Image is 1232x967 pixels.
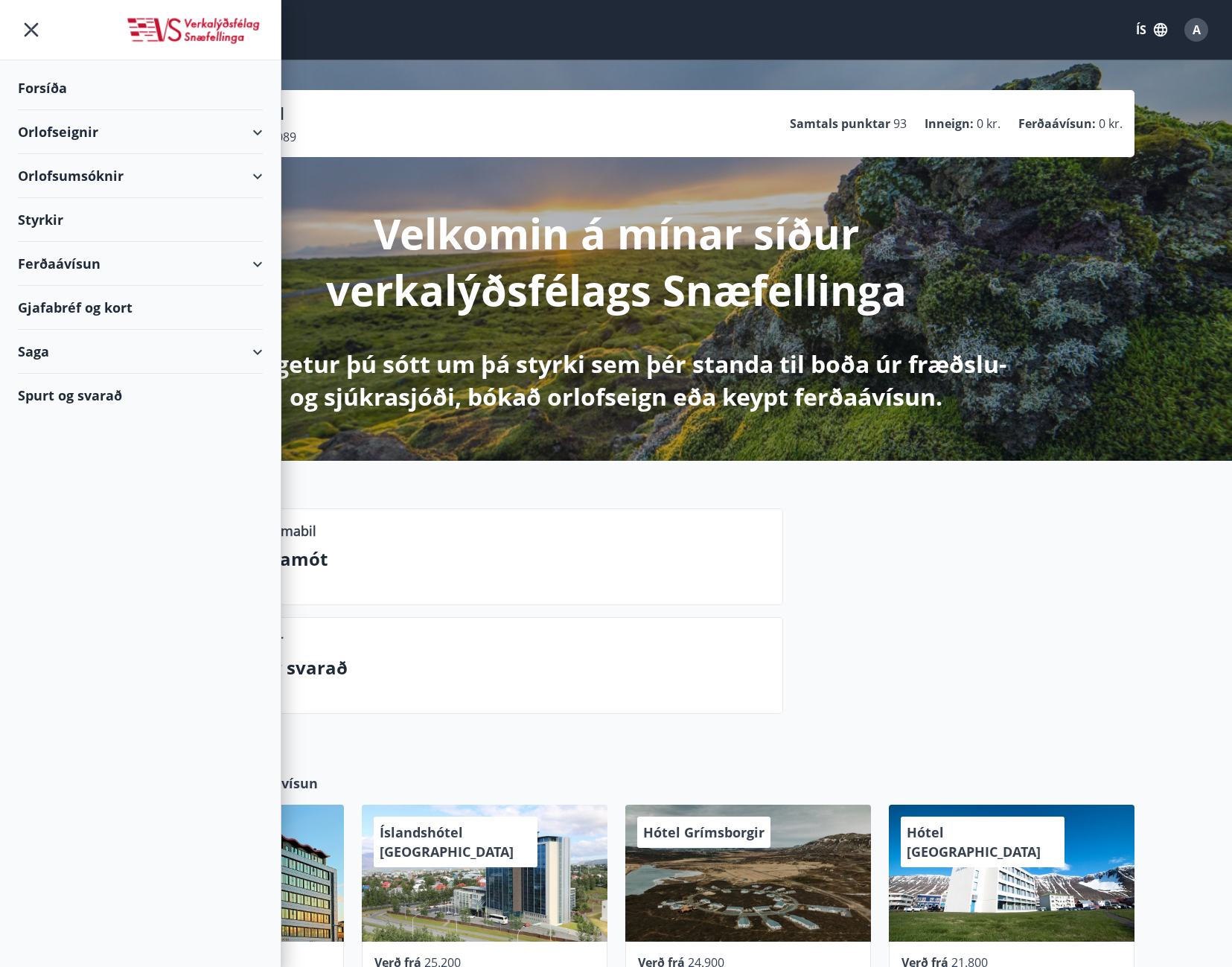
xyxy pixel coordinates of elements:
button: ÍS [1128,16,1175,43]
span: 0 kr. [977,115,1000,132]
div: Saga [18,330,263,374]
button: menu [18,16,45,43]
div: Forsíða [18,66,263,110]
p: Spurt og svarað [208,655,770,680]
p: Velkomin á mínar síður verkalýðsfélags Snæfellinga [223,205,1009,318]
p: Jól og áramót [208,546,770,572]
div: Orlofseignir [18,110,263,154]
span: Hótel Grímsborgir [643,823,765,841]
div: Styrkir [18,198,263,242]
img: union_logo [125,16,263,46]
span: A [1193,22,1201,38]
span: 0 kr. [1099,115,1123,132]
p: Upplýsingar [208,630,283,649]
p: Inneign : [925,115,974,132]
div: Orlofsumsóknir [18,154,263,198]
p: Hér getur þú sótt um þá styrki sem þér standa til boða úr fræðslu- og sjúkrasjóði, bókað orlofsei... [223,348,1009,413]
span: Íslandshótel [GEOGRAPHIC_DATA] [380,823,514,861]
span: Hótel [GEOGRAPHIC_DATA] [907,823,1041,861]
div: Gjafabréf og kort [18,286,263,330]
p: Samtals punktar [790,115,890,132]
button: A [1178,12,1214,48]
div: Ferðaávísun [18,242,263,286]
span: 93 [893,115,907,132]
p: Ferðaávísun : [1018,115,1096,132]
div: Spurt og svarað [18,374,263,417]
